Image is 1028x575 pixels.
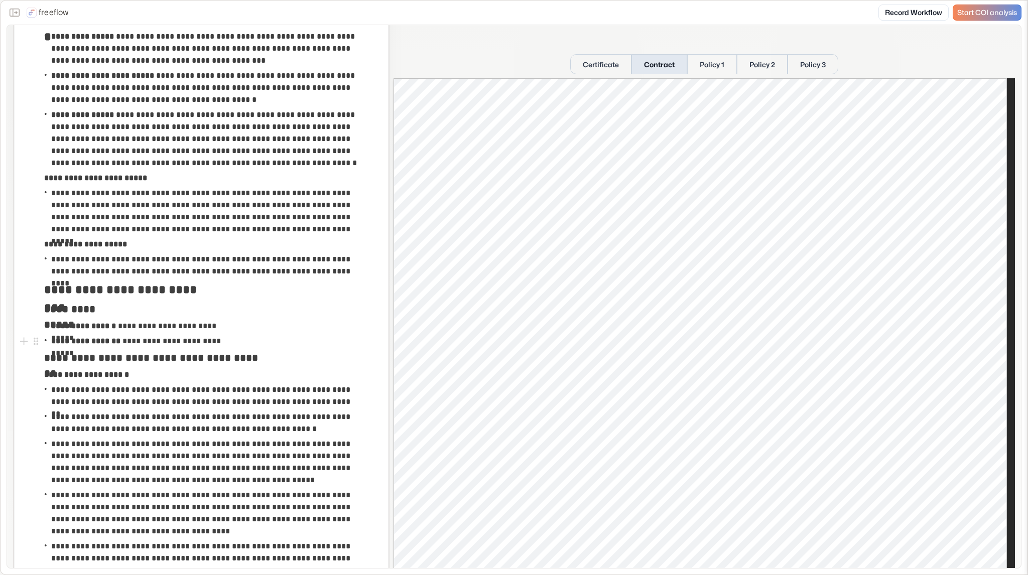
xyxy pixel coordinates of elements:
button: Contract [631,54,687,74]
button: Close the sidebar [7,5,23,21]
a: freeflow [27,7,69,19]
button: Policy 3 [788,54,838,74]
iframe: Contract [394,78,1015,570]
span: Start COI analysis [957,9,1017,17]
button: Policy 2 [737,54,788,74]
a: Start COI analysis [953,5,1021,21]
button: Policy 1 [687,54,737,74]
button: Certificate [570,54,631,74]
button: Add block [18,335,30,347]
button: Open block menu [30,335,42,347]
p: freeflow [39,7,69,19]
a: Record Workflow [878,5,949,21]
